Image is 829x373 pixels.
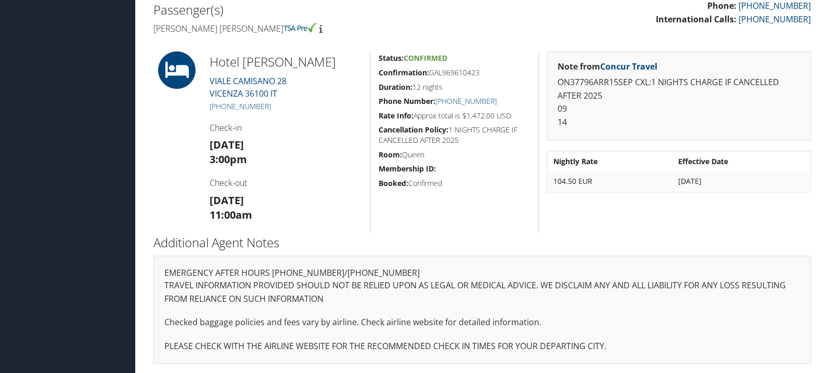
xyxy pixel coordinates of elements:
th: Nightly Rate [548,152,672,171]
td: 104.50 EUR [548,172,672,191]
h4: Check-out [210,177,362,189]
h5: Approx total is $1,472.00 USD [378,111,530,121]
p: ON37796ARR15SEP CXL:1 NIGHTS CHARGE IF CANCELLED AFTER 2025 09 14 [558,76,800,129]
h2: Additional Agent Notes [153,234,811,251]
strong: Cancellation Policy: [378,125,448,135]
h5: Confirmed [378,178,530,189]
th: Effective Date [672,152,809,171]
h5: 1 NIGHTS CHARGE IF CANCELLED AFTER 2025 [378,125,530,145]
a: Concur Travel [600,61,657,72]
a: [PHONE_NUMBER] [739,14,811,25]
h5: 12 nights [378,82,530,92]
strong: Note from [558,61,657,72]
strong: Rate Info: [378,111,413,121]
h2: Passenger(s) [153,1,474,19]
a: VIALE CAMISANO 28VICENZA 36100 IT [210,75,287,99]
strong: Room: [378,150,401,159]
strong: 11:00am [210,208,252,222]
h5: Queen [378,150,530,160]
strong: [DATE] [210,193,244,207]
strong: Phone Number: [378,96,435,106]
h4: Check-in [210,122,362,134]
a: [PHONE_NUMBER] [210,101,271,111]
h4: [PERSON_NAME] [PERSON_NAME] [153,23,474,34]
strong: Membership ID: [378,164,435,174]
div: EMERGENCY AFTER HOURS [PHONE_NUMBER]/[PHONE_NUMBER] [153,256,811,364]
p: TRAVEL INFORMATION PROVIDED SHOULD NOT BE RELIED UPON AS LEGAL OR MEDICAL ADVICE. WE DISCLAIM ANY... [164,279,800,305]
p: PLEASE CHECK WITH THE AIRLINE WEBSITE FOR THE RECOMMENDED CHECK IN TIMES FOR YOUR DEPARTING CITY. [164,340,800,353]
img: tsa-precheck.png [283,23,317,32]
strong: 3:00pm [210,152,247,166]
p: Checked baggage policies and fees vary by airline. Check airline website for detailed information. [164,316,800,329]
strong: [DATE] [210,138,244,152]
strong: Booked: [378,178,408,188]
strong: Duration: [378,82,412,92]
h2: Hotel [PERSON_NAME] [210,53,362,71]
a: [PHONE_NUMBER] [435,96,496,106]
strong: International Calls: [656,14,736,25]
span: Confirmed [403,53,447,63]
strong: Status: [378,53,403,63]
strong: Confirmation: [378,68,429,77]
td: [DATE] [672,172,809,191]
h5: GAL969610423 [378,68,530,78]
